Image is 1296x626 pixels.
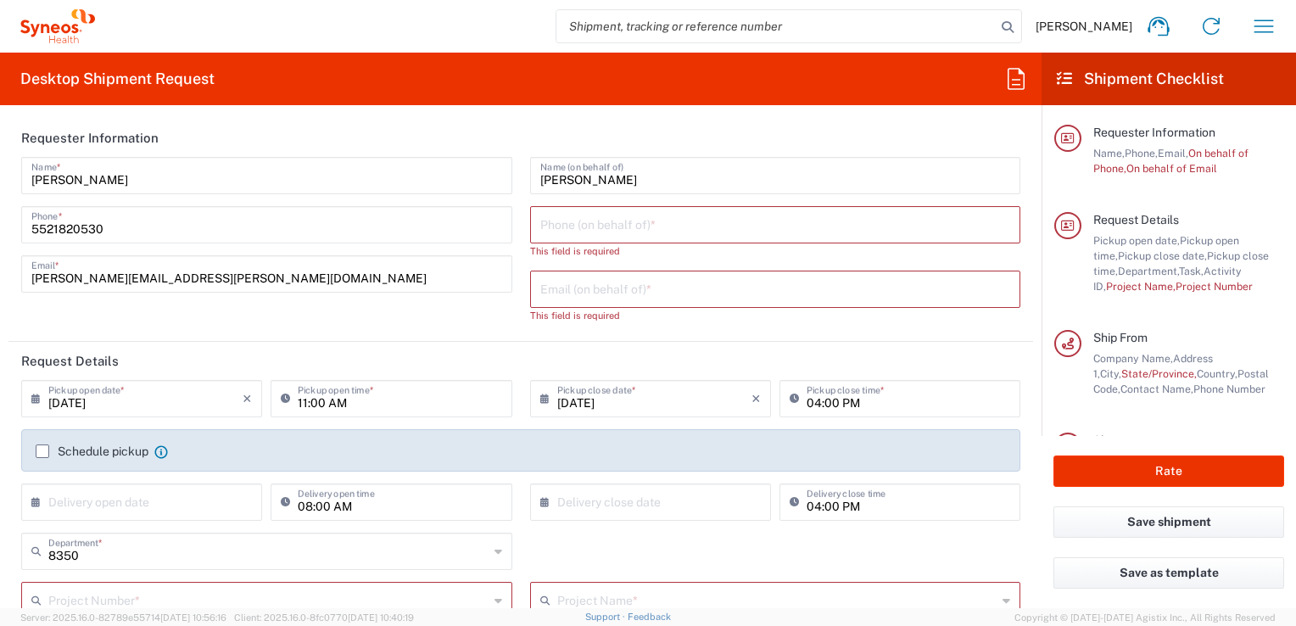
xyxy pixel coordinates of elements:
[1193,383,1265,395] span: Phone Number
[1093,433,1132,447] span: Ship To
[1093,234,1180,247] span: Pickup open date,
[21,130,159,147] h2: Requester Information
[160,612,226,623] span: [DATE] 10:56:16
[530,243,1021,259] div: This field is required
[348,612,414,623] span: [DATE] 10:40:19
[1093,352,1173,365] span: Company Name,
[1120,383,1193,395] span: Contact Name,
[1093,331,1148,344] span: Ship From
[1057,69,1224,89] h2: Shipment Checklist
[36,444,148,458] label: Schedule pickup
[21,353,119,370] h2: Request Details
[1100,367,1121,380] span: City,
[1093,126,1215,139] span: Requester Information
[1126,162,1217,175] span: On behalf of Email
[751,385,761,412] i: ×
[1125,147,1158,159] span: Phone,
[1106,280,1176,293] span: Project Name,
[1121,367,1197,380] span: State/Province,
[1093,213,1179,226] span: Request Details
[1036,19,1132,34] span: [PERSON_NAME]
[1179,265,1204,277] span: Task,
[1158,147,1188,159] span: Email,
[585,612,628,622] a: Support
[628,612,671,622] a: Feedback
[1118,265,1179,277] span: Department,
[234,612,414,623] span: Client: 2025.16.0-8fc0770
[1053,506,1284,538] button: Save shipment
[1053,456,1284,487] button: Rate
[1176,280,1253,293] span: Project Number
[530,308,1021,323] div: This field is required
[1197,367,1237,380] span: Country,
[1014,610,1276,625] span: Copyright © [DATE]-[DATE] Agistix Inc., All Rights Reserved
[20,612,226,623] span: Server: 2025.16.0-82789e55714
[20,69,215,89] h2: Desktop Shipment Request
[556,10,996,42] input: Shipment, tracking or reference number
[243,385,252,412] i: ×
[1053,557,1284,589] button: Save as template
[1093,147,1125,159] span: Name,
[1118,249,1207,262] span: Pickup close date,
